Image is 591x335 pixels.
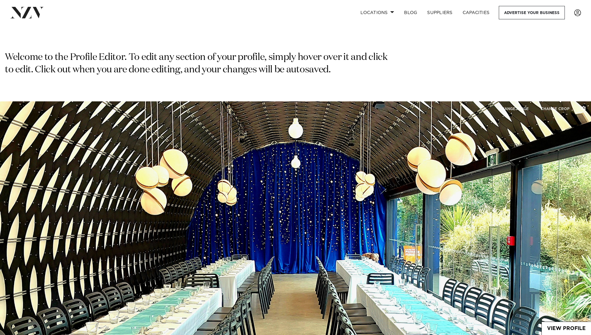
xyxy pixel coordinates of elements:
a: SUPPLIERS [422,6,457,19]
a: Capacities [458,6,495,19]
p: Welcome to the Profile Editor. To edit any section of your profile, simply hover over it and clic... [5,51,390,76]
button: CHANGE IMAGE [493,102,534,115]
a: Advertise your business [499,6,565,19]
a: View Profile [542,322,591,335]
button: CHANGE CROP [535,102,575,115]
img: nzv-logo.png [10,7,44,18]
a: Locations [355,6,399,19]
a: BLOG [399,6,422,19]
